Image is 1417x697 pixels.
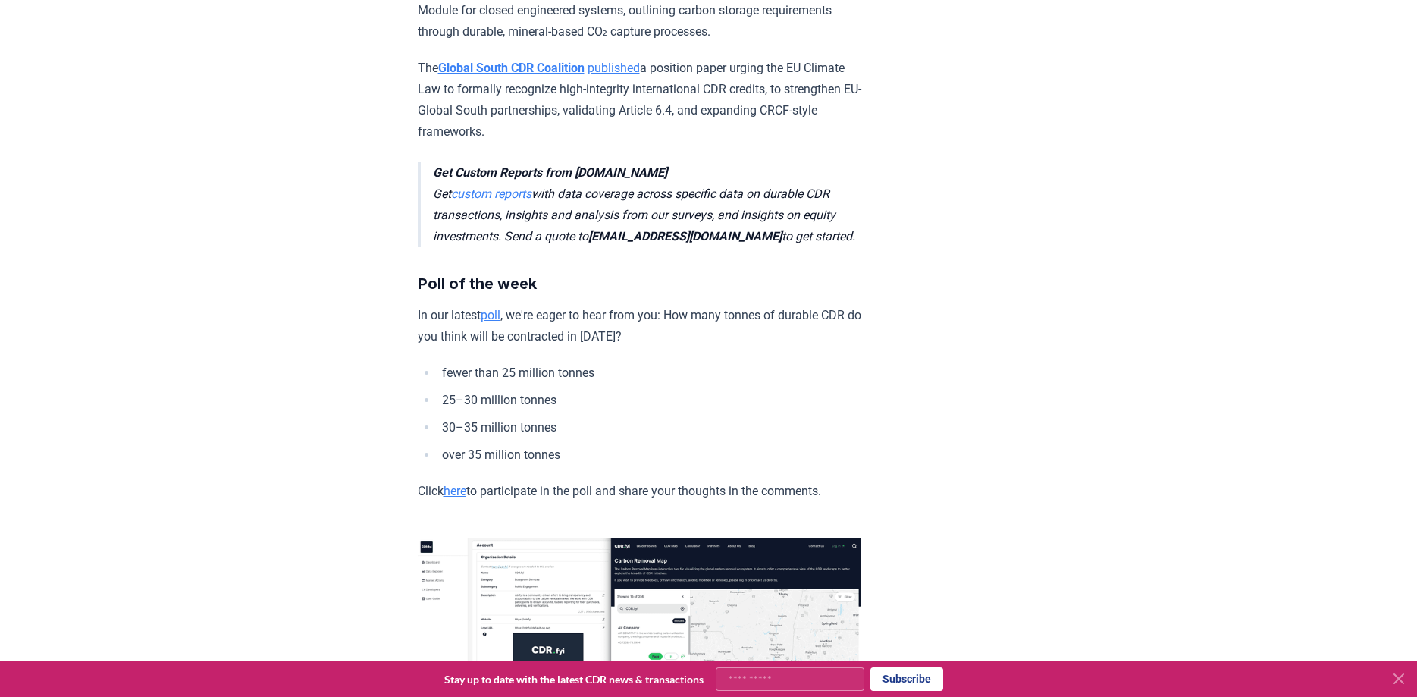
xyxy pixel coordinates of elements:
a: poll [481,308,500,322]
em: Get with data coverage across specific data on durable CDR transactions, insights and analysis fr... [433,165,855,243]
strong: Get Custom Reports from [DOMAIN_NAME] [433,165,667,180]
a: here [444,484,466,498]
strong: Poll of the week [418,275,537,293]
strong: [EMAIL_ADDRESS][DOMAIN_NAME] [588,229,782,243]
li: fewer than 25 million tonnes [437,363,861,384]
p: The a position paper urging the EU Climate Law to formally recognize high-integrity international... [418,58,861,143]
a: custom reports [451,187,531,201]
a: published [588,61,640,75]
p: Click to participate in the poll and share your thoughts in the comments. [418,481,861,502]
p: In our latest , we're eager to hear from you: How many tonnes of durable CDR do you think will be... [418,305,861,347]
li: over 35 million tonnes [437,444,861,466]
a: Global South CDR Coalition [438,61,585,75]
li: 30–35 million tonnes [437,417,861,438]
li: 25–30 million tonnes [437,390,861,411]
